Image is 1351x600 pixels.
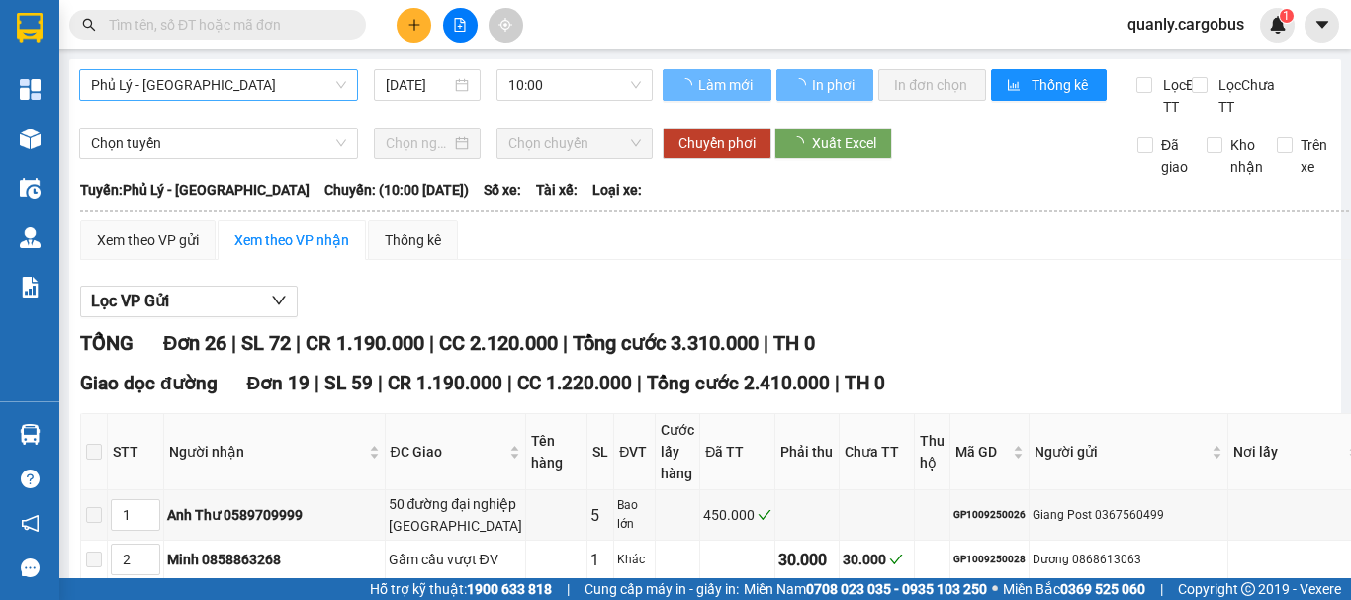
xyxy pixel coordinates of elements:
span: ĐC Giao [391,441,505,463]
strong: 1900 633 818 [467,581,552,597]
span: Chọn tuyến [91,129,346,158]
strong: 0708 023 035 - 0935 103 250 [806,581,987,597]
span: Đơn 26 [163,331,226,355]
div: Xem theo VP nhận [234,229,349,251]
th: Chưa TT [840,414,915,490]
span: check [758,508,771,522]
div: Dương 0868613063 [1033,551,1224,569]
span: CC 1.220.000 [517,372,632,394]
button: aim [489,8,523,43]
button: Chuyển phơi [663,128,771,159]
th: Phải thu [775,414,840,490]
img: logo [11,91,26,183]
span: loading [790,136,812,150]
span: bar-chart [1007,78,1024,94]
span: In phơi [812,74,857,96]
span: CR 1.190.000 [388,372,502,394]
th: Tên hàng [526,414,588,490]
div: Gầm cầu vượt ĐV [389,549,522,570]
span: Người nhận [169,441,365,463]
div: 5 [590,503,610,528]
span: plus [407,18,421,32]
div: Anh Thư 0589709999 [167,504,382,526]
span: | [567,578,570,600]
span: Lọc Đã TT [1155,74,1207,118]
div: GP1009250028 [953,552,1026,567]
input: Chọn ngày [386,132,451,154]
span: Lọc Chưa TT [1211,74,1278,118]
div: 1 [590,548,610,572]
td: GP1009250028 [950,541,1030,579]
th: STT [108,414,164,490]
span: check [889,553,903,566]
span: | [835,372,840,394]
span: | [378,372,383,394]
span: Tài xế: [536,179,578,201]
span: quanly.cargobus [1112,12,1260,37]
th: ĐVT [614,414,656,490]
span: Trên xe [1293,134,1335,178]
span: Đơn 19 [247,372,311,394]
div: Xem theo VP gửi [97,229,199,251]
span: Giao dọc đường [80,372,218,394]
span: SL 59 [324,372,373,394]
th: SL [587,414,614,490]
span: question-circle [21,470,40,488]
span: Miền Nam [744,578,987,600]
span: ⚪️ [992,585,998,593]
th: Cước lấy hàng [656,414,700,490]
div: Giang Post 0367560499 [1033,506,1224,525]
span: loading [678,78,695,92]
button: bar-chartThống kê [991,69,1107,101]
span: | [764,331,768,355]
span: Mã GD [955,441,1009,463]
span: Cung cấp máy in - giấy in: [585,578,739,600]
span: aim [498,18,512,32]
div: 450.000 [703,504,771,526]
button: plus [397,8,431,43]
div: 50 đường đại nghiệp [GEOGRAPHIC_DATA] [389,493,522,537]
span: Thống kê [1032,74,1091,96]
img: warehouse-icon [20,227,41,248]
span: TH 0 [845,372,885,394]
span: Làm mới [698,74,756,96]
button: In phơi [776,69,873,101]
div: Thống kê [385,229,441,251]
th: Thu hộ [915,414,950,490]
span: 10:00 [508,70,641,100]
span: file-add [453,18,467,32]
div: Minh 0858863268 [167,549,382,570]
span: | [231,331,236,355]
span: 835 Giải Phóng, Giáp Bát [42,41,217,57]
button: file-add [443,8,478,43]
b: Tuyến: Phủ Lý - [GEOGRAPHIC_DATA] [80,182,310,198]
span: Lọc VP Gửi [91,289,169,313]
button: Xuất Excel [774,128,892,159]
img: logo-vxr [17,13,43,43]
span: | [296,331,301,355]
div: Bao lớn [617,496,652,534]
button: In đơn chọn [878,69,986,101]
span: | [1160,578,1163,600]
div: Khác [617,551,652,569]
span: Chọn chuyến [508,129,641,158]
strong: PHIẾU GỬI HÀNG: [GEOGRAPHIC_DATA] - [GEOGRAPHIC_DATA] [28,100,226,186]
div: 30.000 [843,549,911,570]
img: warehouse-icon [20,129,41,149]
span: | [507,372,512,394]
img: solution-icon [20,277,41,298]
span: Số xe: [484,179,521,201]
span: Loại xe: [592,179,642,201]
span: Fanpage: CargobusMK - Hotline/Zalo: 082.3.29.22.29 [33,61,223,96]
span: Miền Bắc [1003,578,1145,600]
span: Cargobus MK [54,10,200,36]
strong: 0369 525 060 [1060,581,1145,597]
span: notification [21,514,40,533]
span: GP1209250002 [228,140,346,161]
button: Làm mới [663,69,771,101]
span: Phủ Lý - Hà Nội [91,70,346,100]
span: copyright [1241,582,1255,596]
input: 12/09/2025 [386,74,451,96]
span: Người gửi [1035,441,1208,463]
span: down [271,293,287,308]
